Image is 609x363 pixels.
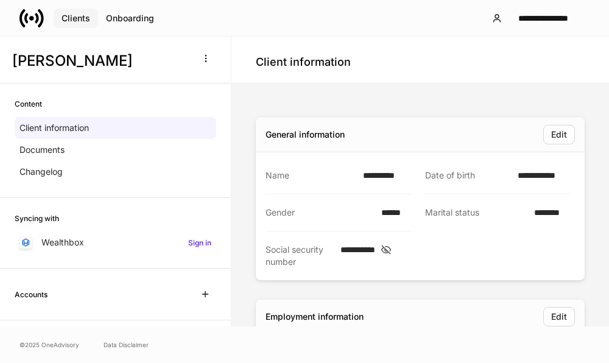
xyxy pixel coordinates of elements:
div: Edit [551,130,567,139]
button: Onboarding [98,9,162,28]
div: Name [266,169,356,181]
a: Changelog [15,161,216,183]
a: Documents [15,139,216,161]
h6: Content [15,98,42,110]
button: Edit [543,307,575,326]
span: © 2025 OneAdvisory [19,340,79,350]
p: Changelog [19,166,63,178]
button: Edit [543,125,575,144]
div: Onboarding [106,14,154,23]
a: Data Disclaimer [104,340,149,350]
button: Clients [54,9,98,28]
a: WealthboxSign in [15,231,216,253]
div: General information [266,129,345,141]
div: Gender [266,206,374,219]
div: Edit [551,312,567,321]
p: Wealthbox [41,236,84,248]
h6: Accounts [15,289,48,300]
h4: Client information [256,55,351,69]
h6: Syncing with [15,213,59,224]
div: Social security number [266,244,333,268]
h3: [PERSON_NAME] [12,51,188,71]
div: Clients [62,14,90,23]
h6: Sign in [188,237,211,248]
a: Client information [15,117,216,139]
p: Client information [19,122,89,134]
div: Employment information [266,311,364,323]
div: Marital status [425,206,527,219]
div: Date of birth [425,169,510,181]
p: Documents [19,144,65,156]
